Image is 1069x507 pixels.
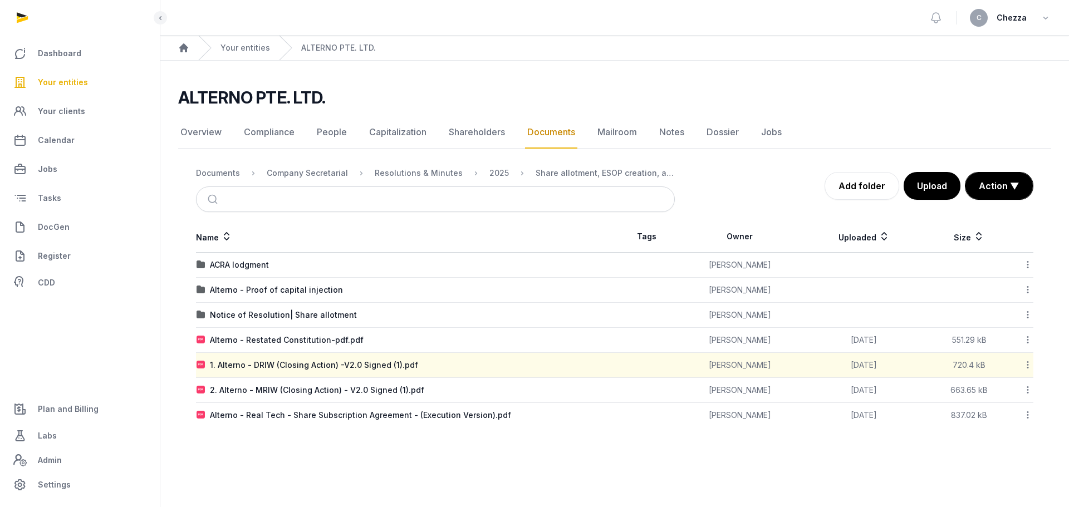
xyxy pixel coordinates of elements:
th: Name [196,221,615,253]
a: Jobs [9,156,151,183]
span: [DATE] [851,410,877,420]
a: Documents [525,116,577,149]
th: Tags [615,221,678,253]
a: Register [9,243,151,269]
span: DocGen [38,220,70,234]
a: People [315,116,349,149]
div: Resolutions & Minutes [375,168,463,179]
span: Labs [38,429,57,442]
td: [PERSON_NAME] [678,403,801,428]
div: Documents [196,168,240,179]
nav: Breadcrumb [196,160,675,186]
h2: ALTERNO PTE. LTD. [178,87,325,107]
a: Shareholders [447,116,507,149]
img: folder.svg [197,286,205,294]
span: Chezza [997,11,1027,24]
span: C [977,14,982,21]
div: Company Secretarial [267,168,348,179]
img: pdf.svg [197,411,205,420]
a: CDD [9,272,151,294]
a: Tasks [9,185,151,211]
span: Dashboard [38,47,81,60]
td: 663.65 kB [926,378,1012,403]
a: Notes [657,116,686,149]
a: Your entities [9,69,151,96]
div: Alterno - Restated Constitution-pdf.pdf [210,334,364,346]
button: C [970,9,988,27]
span: Settings [38,478,71,491]
span: [DATE] [851,335,877,344]
img: folder.svg [197,260,205,269]
a: Calendar [9,127,151,154]
img: pdf.svg [197,386,205,395]
span: Your clients [38,105,85,118]
td: [PERSON_NAME] [678,353,801,378]
div: 1. Alterno - DRIW (Closing Action) -V2.0 Signed (1).pdf [210,360,418,371]
span: Plan and Billing [38,402,99,416]
span: Tasks [38,191,61,205]
span: Register [38,249,71,263]
a: Mailroom [595,116,639,149]
img: folder.svg [197,311,205,319]
button: Upload [904,172,960,200]
div: 2. Alterno - MRIW (Closing Action) - V2.0 Signed (1).pdf [210,385,424,396]
span: [DATE] [851,385,877,395]
div: Share allotment, ESOP creation, app of dir [536,168,675,179]
button: Submit [201,187,227,211]
td: [PERSON_NAME] [678,278,801,303]
th: Size [926,221,1012,253]
span: Jobs [38,163,57,176]
a: Jobs [759,116,784,149]
nav: Tabs [178,116,1051,149]
a: Add folder [825,172,899,200]
a: Your entities [220,42,270,53]
a: Settings [9,471,151,498]
a: Admin [9,449,151,471]
a: Plan and Billing [9,396,151,422]
a: Labs [9,422,151,449]
td: [PERSON_NAME] [678,253,801,278]
a: Dashboard [9,40,151,67]
a: Overview [178,116,224,149]
td: 837.02 kB [926,403,1012,428]
div: ACRA lodgment [210,259,269,270]
a: ALTERNO PTE. LTD. [301,42,376,53]
th: Owner [678,221,801,253]
a: DocGen [9,214,151,240]
div: Notice of Resolution| Share allotment [210,309,357,321]
span: CDD [38,276,55,289]
span: Admin [38,454,62,467]
td: [PERSON_NAME] [678,378,801,403]
td: 551.29 kB [926,328,1012,353]
td: [PERSON_NAME] [678,328,801,353]
div: 2025 [489,168,509,179]
a: Dossier [704,116,741,149]
img: pdf.svg [197,336,205,344]
span: [DATE] [851,360,877,370]
div: Alterno - Proof of capital injection [210,284,343,296]
td: 720.4 kB [926,353,1012,378]
img: pdf.svg [197,361,205,370]
a: Your clients [9,98,151,125]
a: Compliance [242,116,297,149]
div: Alterno - Real Tech - Share Subscription Agreement - (Execution Version).pdf [210,410,511,421]
span: Your entities [38,76,88,89]
td: [PERSON_NAME] [678,303,801,328]
nav: Breadcrumb [160,36,1069,61]
a: Capitalization [367,116,429,149]
span: Calendar [38,134,75,147]
th: Uploaded [801,221,926,253]
button: Action ▼ [965,173,1033,199]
